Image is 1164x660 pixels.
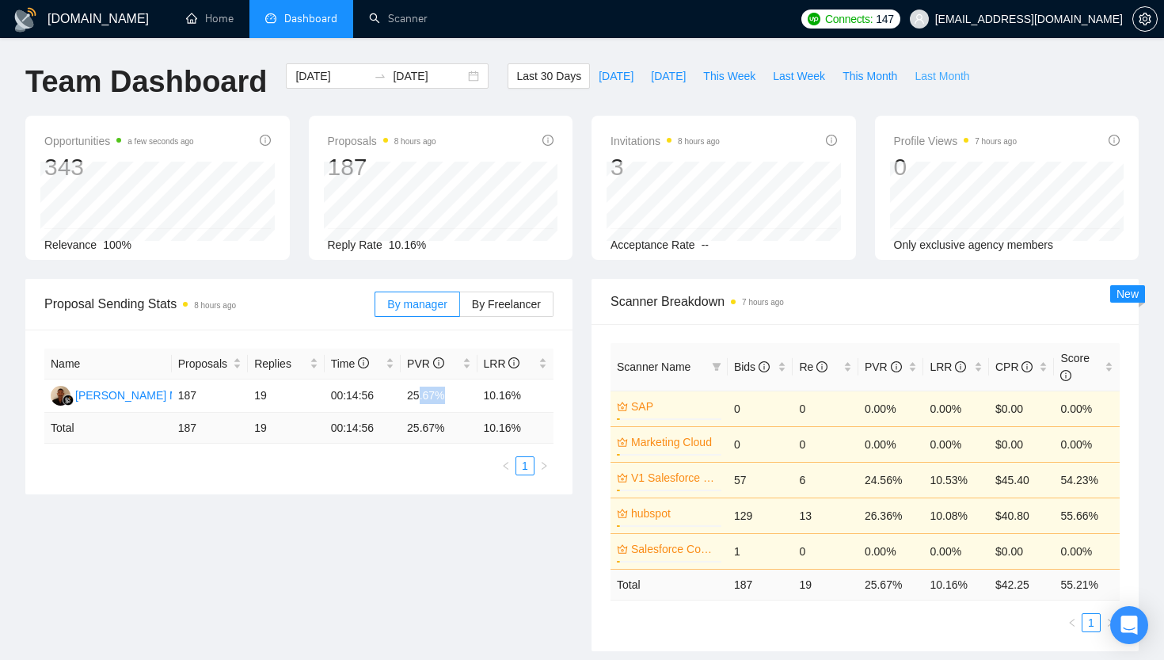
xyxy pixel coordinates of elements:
span: info-circle [433,357,444,368]
span: Scanner Name [617,361,690,373]
a: 1 [516,457,534,475]
span: Scanner Breakdown [611,292,1120,311]
button: [DATE] [590,63,642,89]
td: 00:14:56 [325,380,401,413]
td: 57 [728,462,793,498]
span: Re [799,361,827,373]
button: left [496,456,515,475]
img: gigradar-bm.png [63,395,74,406]
td: 0.00% [1054,426,1120,462]
td: 0 [793,391,858,426]
td: 10.08% [923,498,989,533]
div: [PERSON_NAME] Mali [75,387,190,404]
th: Name [44,349,172,380]
td: 25.67 % [401,413,477,444]
span: right [1105,618,1115,628]
td: 6 [793,462,858,498]
span: Reply Rate [328,238,382,251]
button: right [1101,613,1120,632]
td: $45.40 [989,462,1055,498]
td: 1 [728,533,793,569]
a: homeHome [186,12,234,25]
span: Proposal Sending Stats [44,294,375,314]
td: 10.53% [923,462,989,498]
span: info-circle [1060,370,1071,381]
span: info-circle [1109,135,1120,146]
span: PVR [407,357,444,370]
td: Total [44,413,172,444]
img: logo [13,7,38,32]
time: 7 hours ago [975,137,1017,146]
span: filter [709,355,725,379]
span: info-circle [1021,361,1033,372]
li: Previous Page [496,456,515,475]
span: info-circle [816,361,827,372]
span: Last Month [915,67,969,85]
span: setting [1133,13,1157,25]
th: Replies [248,349,324,380]
span: to [374,70,386,82]
span: info-circle [508,357,519,368]
div: Open Intercom Messenger [1110,606,1148,644]
a: Salesforce Commerce [631,540,718,558]
a: setting [1132,13,1158,25]
span: info-circle [826,135,837,146]
span: crown [617,544,628,555]
img: SC [51,386,70,406]
td: 0.00% [858,391,924,426]
span: filter [712,362,721,372]
td: 26.36% [858,498,924,533]
td: 0.00% [858,426,924,462]
span: Relevance [44,238,97,251]
span: Last 30 Days [516,67,581,85]
a: searchScanner [369,12,428,25]
span: Acceptance Rate [611,238,695,251]
td: 25.67 % [858,569,924,600]
span: info-circle [260,135,271,146]
th: Proposals [172,349,248,380]
li: 1 [1082,613,1101,632]
td: 0.00% [923,426,989,462]
td: 0 [728,426,793,462]
td: $0.00 [989,533,1055,569]
td: 129 [728,498,793,533]
time: 8 hours ago [394,137,436,146]
span: Replies [254,355,306,372]
button: right [534,456,553,475]
time: 7 hours ago [742,298,784,307]
td: 0.00% [1054,533,1120,569]
span: This Week [703,67,755,85]
td: $0.00 [989,426,1055,462]
span: 100% [103,238,131,251]
a: V1 Salesforce + context [631,469,718,486]
td: 54.23% [1054,462,1120,498]
td: 0.00% [923,533,989,569]
td: Total [611,569,728,600]
span: crown [617,437,628,448]
img: upwork-logo.png [808,13,820,25]
a: hubspot [631,505,718,522]
td: 13 [793,498,858,533]
span: 147 [876,10,893,28]
span: By Freelancer [472,298,541,311]
span: user [914,13,925,25]
span: left [501,461,511,471]
td: $ 42.25 [989,569,1055,600]
td: 0.00% [858,533,924,569]
time: 8 hours ago [194,301,236,310]
span: Connects: [825,10,873,28]
span: [DATE] [651,67,686,85]
button: left [1063,613,1082,632]
span: left [1067,618,1077,628]
span: dashboard [265,13,276,24]
div: 0 [894,152,1018,182]
a: SAP [631,398,718,415]
td: 0 [728,391,793,426]
span: crown [617,401,628,412]
a: Marketing Cloud [631,433,718,451]
button: This Week [694,63,764,89]
td: 55.21 % [1054,569,1120,600]
td: 0.00% [923,391,989,426]
h1: Team Dashboard [25,63,267,101]
span: By manager [387,298,447,311]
